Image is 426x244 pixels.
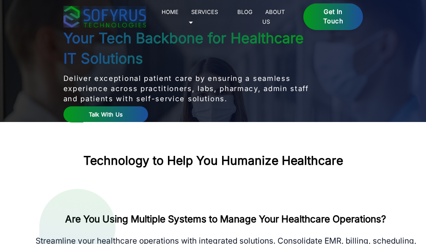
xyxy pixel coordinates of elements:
[262,7,285,26] a: About Us
[63,6,146,28] img: sofyrus
[63,73,313,104] p: Deliver exceptional patient care by ensuring a seamless experience across practitioners, labs, ph...
[83,154,343,168] h2: Technology to Help You Humanize Healthcare
[159,7,182,17] a: Home
[303,3,363,30] a: Get in Touch
[63,106,148,123] a: Talk With Us
[188,7,218,26] a: Services 🞃
[32,213,420,225] h2: Are You Using Multiple Systems to Manage Your Healthcare Operations?
[234,7,256,17] a: Blog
